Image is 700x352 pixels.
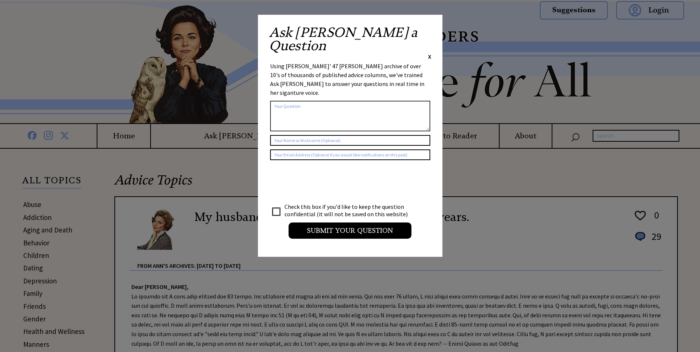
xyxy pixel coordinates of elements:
[284,203,415,218] td: Check this box if you'd like to keep the question confidential (it will not be saved on this webs...
[269,26,431,52] h2: Ask [PERSON_NAME] a Question
[270,149,430,160] input: Your Email Address (Optional if you would like notifications on this post)
[289,222,411,239] input: Submit your Question
[270,168,382,196] iframe: reCAPTCHA
[270,135,430,146] input: Your Name or Nickname (Optional)
[270,62,430,97] div: Using [PERSON_NAME]' 47 [PERSON_NAME] archive of over 10's of thousands of published advice colum...
[428,53,431,60] span: X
